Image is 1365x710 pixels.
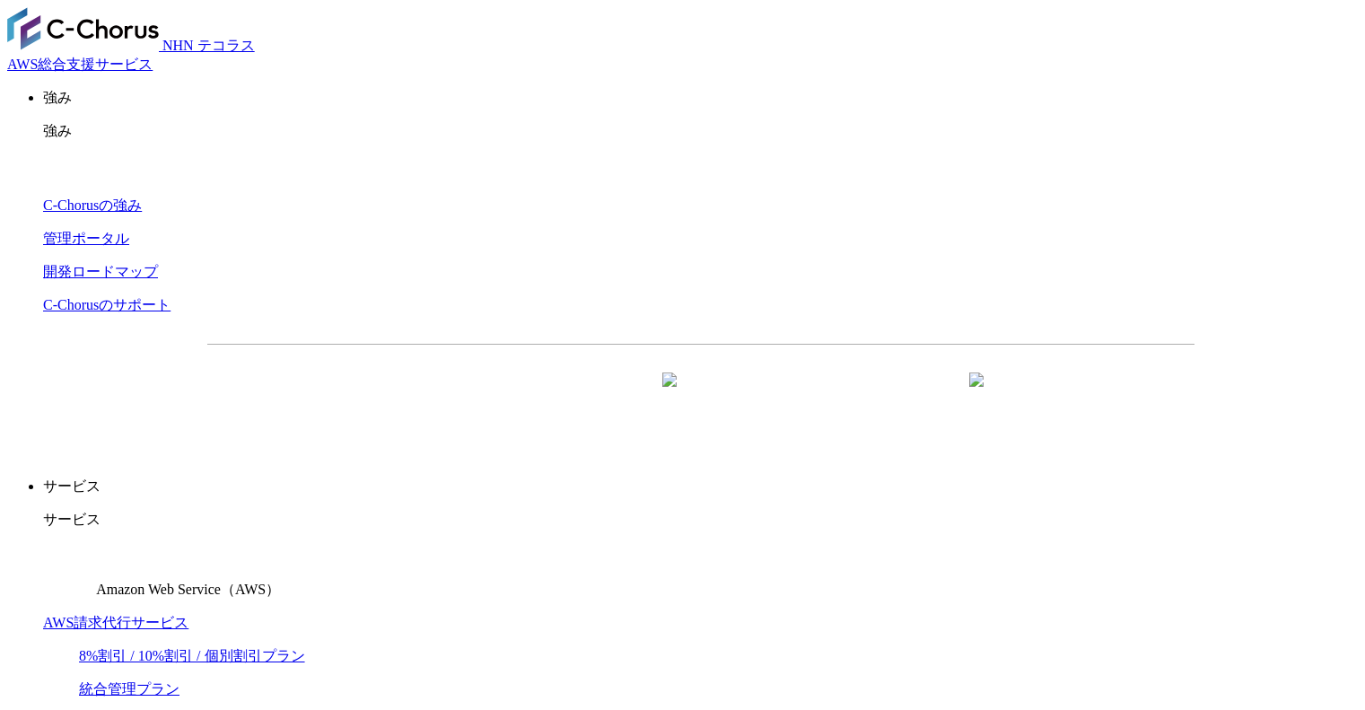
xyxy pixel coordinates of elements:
a: AWS総合支援サービス C-Chorus NHN テコラスAWS総合支援サービス [7,38,255,72]
p: 強み [43,122,1358,141]
img: AWS総合支援サービス C-Chorus [7,7,159,50]
a: 開発ロードマップ [43,264,158,279]
img: Amazon Web Service（AWS） [43,544,93,594]
p: 強み [43,89,1358,108]
a: C-Chorusのサポート [43,297,171,312]
a: 8%割引 / 10%割引 / 個別割引プラン [79,648,305,663]
p: サービス [43,511,1358,530]
a: まずは相談する [710,373,999,418]
a: AWS請求代行サービス [43,615,188,630]
img: 矢印 [969,373,984,419]
a: 統合管理プラン [79,681,179,697]
img: 矢印 [662,373,677,419]
p: サービス [43,478,1358,496]
a: 管理ポータル [43,231,129,246]
span: Amazon Web Service（AWS） [96,582,280,597]
a: C-Chorusの強み [43,197,142,213]
a: 資料を請求する [403,373,692,418]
